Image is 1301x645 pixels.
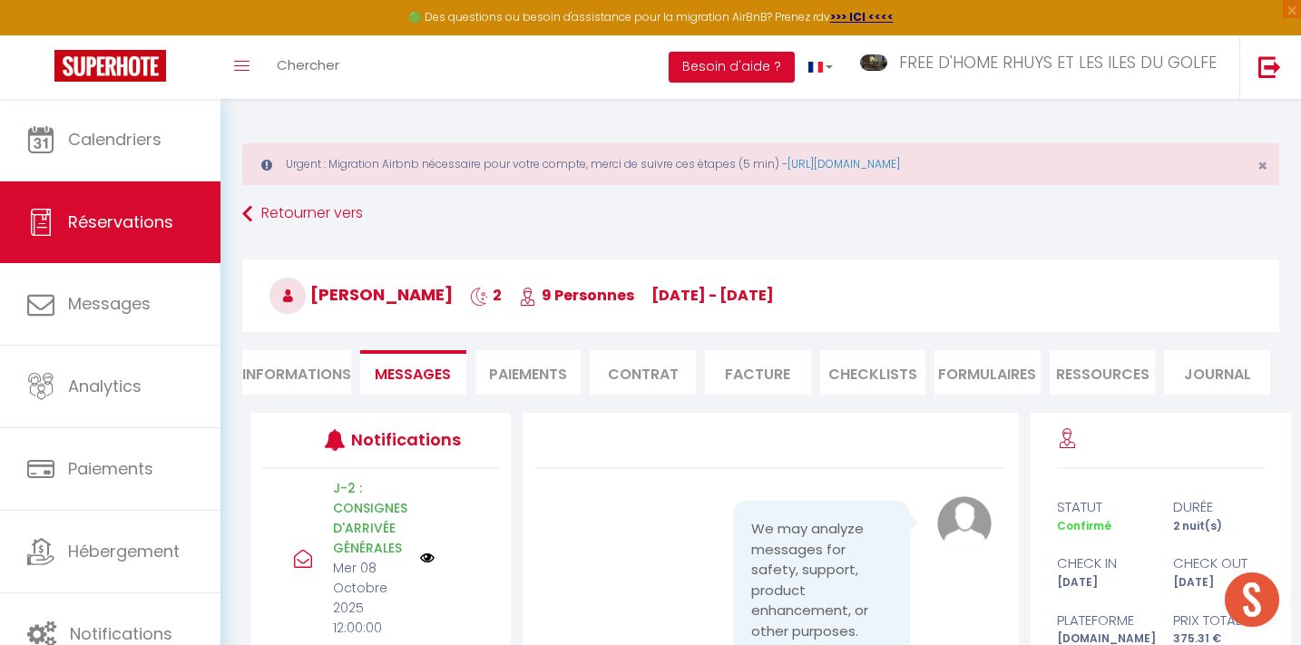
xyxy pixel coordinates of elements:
[333,558,407,638] p: Mer 08 Octobre 2025 12:00:00
[1161,518,1277,535] div: 2 nuit(s)
[830,9,894,24] a: >>> ICI <<<<
[1257,154,1267,177] span: ×
[333,478,407,558] p: J-2 : CONSIGNES D'ARRIVÉE GÉNÉRALES
[934,350,1041,395] li: FORMULAIRES
[705,350,811,395] li: Facture
[519,285,634,306] span: 9 Personnes
[68,128,161,151] span: Calendriers
[269,283,453,306] span: [PERSON_NAME]
[1161,496,1277,518] div: durée
[899,51,1217,73] span: FREE D'HOME RHUYS ET LES ILES DU GOLFE
[1057,518,1111,533] span: Confirmé
[1050,350,1156,395] li: Ressources
[54,50,166,82] img: Super Booking
[68,457,153,480] span: Paiements
[590,350,696,395] li: Contrat
[1045,610,1161,631] div: Plateforme
[1045,552,1161,574] div: check in
[669,52,795,83] button: Besoin d'aide ?
[937,496,992,551] img: avatar.png
[860,54,887,71] img: ...
[420,551,435,565] img: NO IMAGE
[475,350,582,395] li: Paiements
[375,364,451,385] span: Messages
[470,285,502,306] span: 2
[68,292,151,315] span: Messages
[68,210,173,233] span: Réservations
[751,519,892,641] pre: We may analyze messages for safety, support, product enhancement, or other purposes.
[1161,610,1277,631] div: Prix total
[787,156,900,171] a: [URL][DOMAIN_NAME]
[1161,552,1277,574] div: check out
[1225,572,1279,627] div: Ouvrir le chat
[68,375,142,397] span: Analytics
[70,622,172,645] span: Notifications
[846,35,1239,99] a: ... FREE D'HOME RHUYS ET LES ILES DU GOLFE
[820,350,926,395] li: CHECKLISTS
[351,419,450,460] h3: Notifications
[1045,574,1161,591] div: [DATE]
[242,198,1279,230] a: Retourner vers
[242,143,1279,185] div: Urgent : Migration Airbnb nécessaire pour votre compte, merci de suivre ces étapes (5 min) -
[1258,55,1281,78] img: logout
[1045,496,1161,518] div: statut
[277,55,339,74] span: Chercher
[651,285,774,306] span: [DATE] - [DATE]
[1164,350,1270,395] li: Journal
[1257,158,1267,174] button: Close
[242,350,351,395] li: Informations
[68,540,180,562] span: Hébergement
[1161,574,1277,591] div: [DATE]
[263,35,353,99] a: Chercher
